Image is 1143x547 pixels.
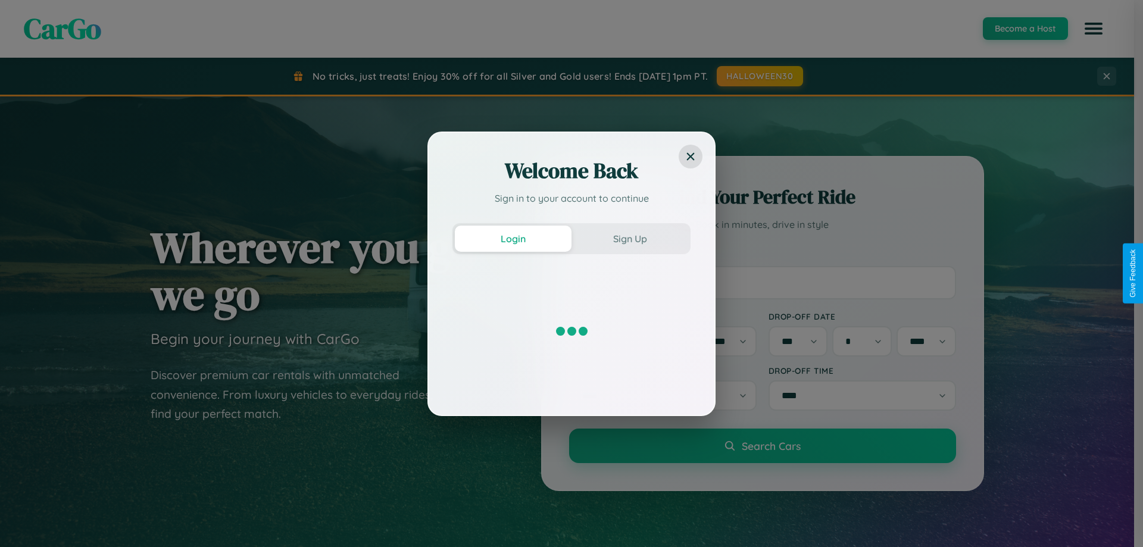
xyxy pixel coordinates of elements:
button: Sign Up [571,226,688,252]
div: Give Feedback [1129,249,1137,298]
p: Sign in to your account to continue [452,191,691,205]
h2: Welcome Back [452,157,691,185]
iframe: Intercom live chat [12,507,40,535]
button: Login [455,226,571,252]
